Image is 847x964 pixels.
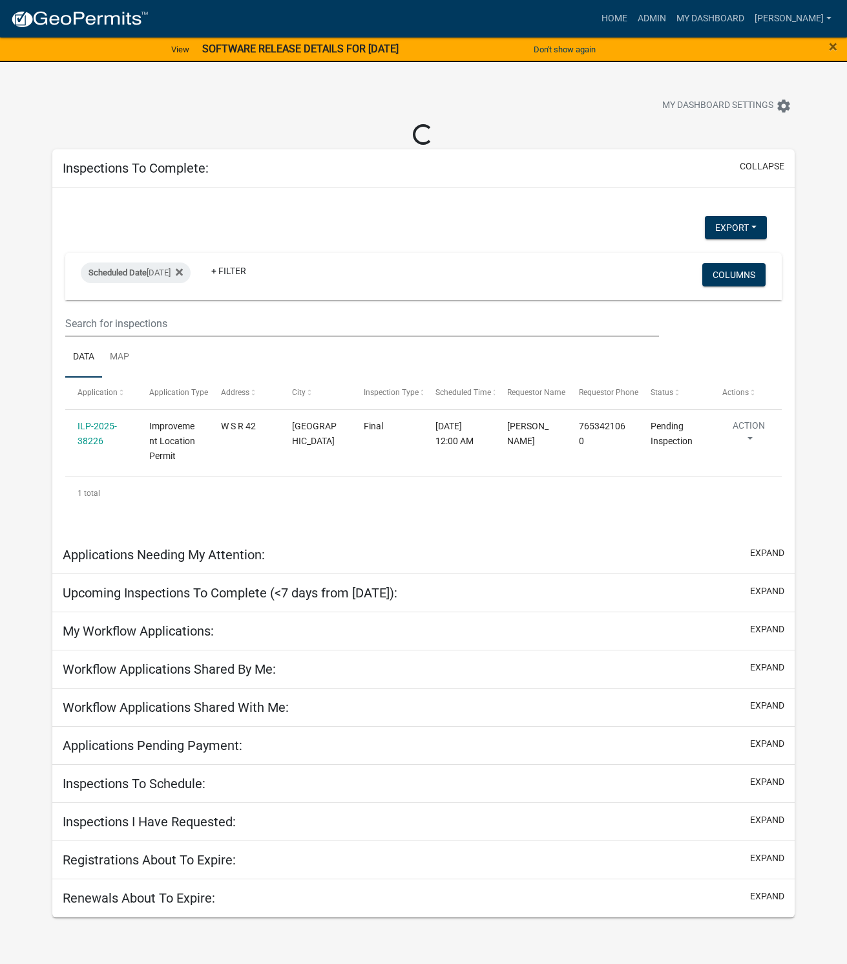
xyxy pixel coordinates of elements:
h5: Workflow Applications Shared By Me: [63,661,276,677]
datatable-header-cell: Scheduled Time [423,378,495,409]
i: settings [776,98,791,114]
datatable-header-cell: Actions [710,378,782,409]
h5: Applications Pending Payment: [63,738,242,753]
span: Final [364,421,383,431]
h5: Inspections I Have Requested: [63,814,236,830]
button: expand [750,661,784,674]
a: View [166,39,194,60]
datatable-header-cell: Application [65,378,137,409]
a: My Dashboard [671,6,749,31]
span: My Dashboard Settings [662,98,773,114]
h5: Inspections To Schedule: [63,776,205,791]
span: Scheduled Date [89,268,147,277]
span: Improvement Location Permit [149,421,195,461]
datatable-header-cell: Requestor Phone [567,378,638,409]
a: Data [65,337,102,378]
span: Actions [722,388,749,397]
h5: Renewals About To Expire: [63,890,215,906]
span: Status [651,388,673,397]
strong: SOFTWARE RELEASE DETAILS FOR [DATE] [202,43,399,55]
span: Scheduled Time [435,388,491,397]
h5: Upcoming Inspections To Complete (<7 days from [DATE]): [63,585,397,601]
button: Columns [702,263,766,286]
h5: Workflow Applications Shared With Me: [63,700,289,715]
button: My Dashboard Settingssettings [652,93,802,118]
h5: Registrations About To Expire: [63,852,236,868]
span: 10/07/2025, 12:00 AM [435,421,474,446]
span: City [292,388,306,397]
button: expand [750,890,784,903]
div: 1 total [65,477,782,509]
div: [DATE] [81,262,191,283]
datatable-header-cell: Status [638,378,710,409]
datatable-header-cell: Address [208,378,280,409]
a: + Filter [201,259,256,283]
a: Admin [633,6,671,31]
h5: Inspections To Complete: [63,160,209,176]
span: JASON BOSAW [507,421,549,446]
button: expand [750,813,784,827]
a: ILP-2025-38226 [78,421,117,446]
button: expand [750,775,784,789]
button: Don't show again [528,39,601,60]
a: Map [102,337,137,378]
button: expand [750,699,784,712]
button: Export [705,216,767,239]
a: Home [596,6,633,31]
button: expand [750,584,784,598]
datatable-header-cell: Inspection Type [351,378,423,409]
button: expand [750,623,784,636]
button: expand [750,546,784,560]
span: Requestor Phone [579,388,638,397]
span: Application [78,388,118,397]
datatable-header-cell: City [280,378,351,409]
button: expand [750,737,784,751]
datatable-header-cell: Requestor Name [495,378,567,409]
button: Action [722,419,775,451]
span: MOORESVILLE [292,421,337,446]
span: × [829,37,837,56]
span: Address [221,388,249,397]
button: Close [829,39,837,54]
datatable-header-cell: Application Type [136,378,208,409]
h5: My Workflow Applications: [63,623,214,639]
button: collapse [740,160,784,173]
h5: Applications Needing My Attention: [63,547,265,562]
span: W S R 42 [221,421,256,431]
span: 7653421060 [579,421,625,446]
a: [PERSON_NAME] [749,6,837,31]
input: Search for inspections [65,310,660,337]
div: collapse [52,187,795,536]
button: expand [750,852,784,865]
span: Inspection Type [364,388,419,397]
span: Pending Inspection [651,421,693,446]
span: Requestor Name [507,388,565,397]
span: Application Type [149,388,208,397]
